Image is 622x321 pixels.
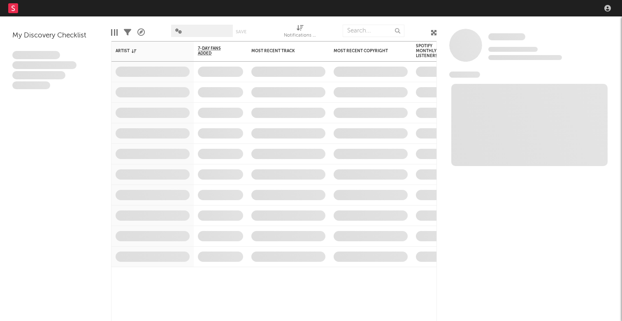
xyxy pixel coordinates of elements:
[12,71,65,79] span: Praesent ac interdum
[284,31,317,41] div: Notifications (Artist)
[137,21,145,44] div: A&R Pipeline
[343,25,404,37] input: Search...
[236,30,246,34] button: Save
[488,33,525,41] a: Some Artist
[488,55,562,60] span: 0 fans last week
[12,51,60,59] span: Lorem ipsum dolor
[251,48,313,53] div: Most Recent Track
[488,33,525,40] span: Some Artist
[12,31,99,41] div: My Discovery Checklist
[111,21,118,44] div: Edit Columns
[284,21,317,44] div: Notifications (Artist)
[124,21,131,44] div: Filters
[12,61,77,69] span: Integer aliquet in purus et
[416,44,445,58] div: Spotify Monthly Listeners
[334,48,395,53] div: Most Recent Copyright
[116,48,177,53] div: Artist
[12,81,50,90] span: Aliquam viverra
[449,72,480,78] span: News Feed
[198,46,231,56] span: 7-Day Fans Added
[488,47,538,52] span: Tracking Since: [DATE]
